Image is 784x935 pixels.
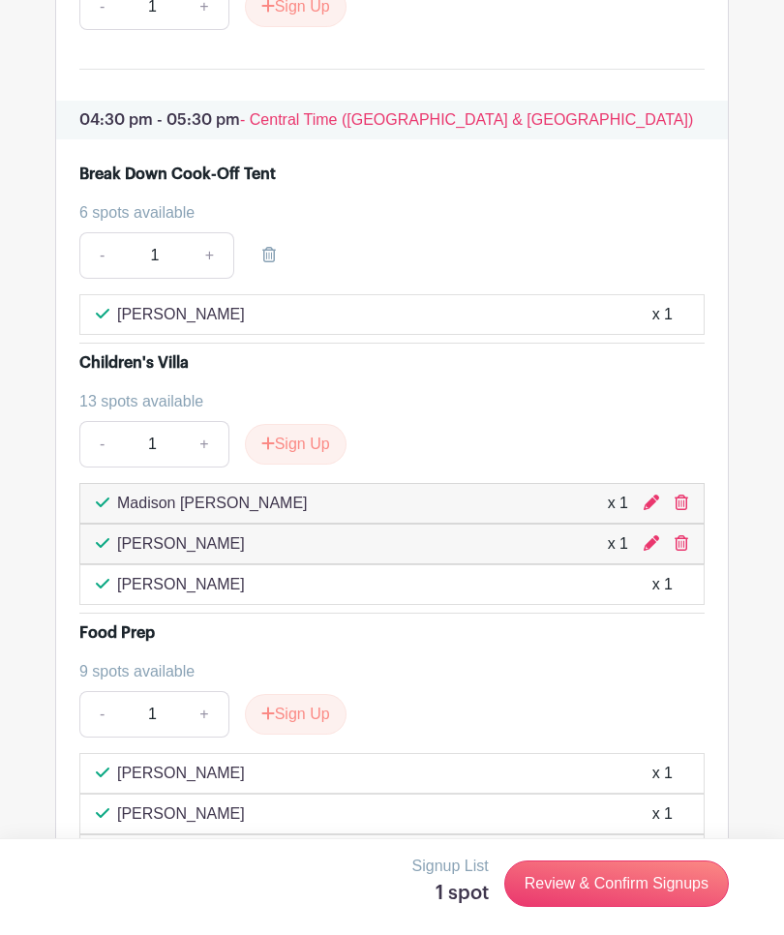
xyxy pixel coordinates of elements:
div: Break Down Cook-Off Tent [79,163,276,186]
span: - Central Time ([GEOGRAPHIC_DATA] & [GEOGRAPHIC_DATA]) [240,111,693,128]
p: [PERSON_NAME] [117,802,245,826]
div: 9 spots available [79,660,689,683]
p: Signup List [412,855,489,878]
p: [PERSON_NAME] [117,303,245,326]
div: x 1 [608,492,628,515]
a: + [180,421,228,467]
a: + [186,232,234,279]
div: x 1 [652,802,673,826]
div: x 1 [652,573,673,596]
div: 6 spots available [79,201,689,225]
a: - [79,691,124,738]
p: 04:30 pm - 05:30 pm [56,101,728,139]
p: [PERSON_NAME] [117,762,245,785]
a: Review & Confirm Signups [504,860,729,907]
div: 13 spots available [79,390,689,413]
button: Sign Up [245,694,347,735]
div: x 1 [608,532,628,556]
div: x 1 [652,762,673,785]
a: - [79,421,124,467]
div: Food Prep [79,621,155,645]
a: - [79,232,124,279]
a: + [180,691,228,738]
h5: 1 spot [412,882,489,905]
p: Madison [PERSON_NAME] [117,492,308,515]
div: x 1 [652,303,673,326]
div: Children's Villa [79,351,189,375]
p: [PERSON_NAME] [117,532,245,556]
button: Sign Up [245,424,347,465]
p: [PERSON_NAME] [117,573,245,596]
